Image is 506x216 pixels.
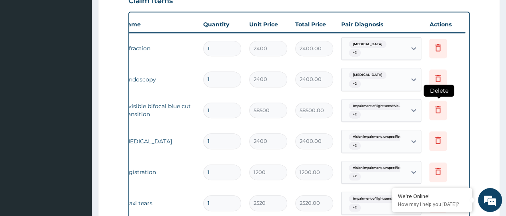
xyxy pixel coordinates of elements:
th: Unit Price [245,16,291,32]
span: + 2 [349,142,361,150]
span: [MEDICAL_DATA] [349,71,386,79]
td: maxi tears [119,195,199,211]
p: How may I help you today? [398,201,466,208]
div: We're Online! [398,192,466,200]
td: registration [119,164,199,180]
td: refraction [119,40,199,56]
img: d_794563401_company_1708531726252_794563401 [15,40,32,60]
th: Name [119,16,199,32]
th: Quantity [199,16,245,32]
th: Pair Diagnosis [337,16,425,32]
span: Delete [424,85,454,97]
span: + 2 [349,80,361,88]
span: + 2 [349,204,361,212]
span: + 2 [349,111,361,119]
span: Impairment of light sensitivit... [349,102,405,110]
span: Vision impairment, unspecified [349,164,406,172]
th: Actions [425,16,465,32]
span: + 2 [349,49,361,57]
span: + 2 [349,172,361,180]
span: Vision impairment, unspecified [349,133,406,141]
td: invisible bifocal blue cut transition [119,98,199,122]
textarea: Type your message and hit 'Enter' [4,137,152,165]
div: Minimize live chat window [131,4,150,23]
span: [MEDICAL_DATA] [349,40,386,48]
div: Chat with us now [42,45,134,55]
span: We're online! [46,60,110,141]
td: fundoscopy [119,71,199,87]
td: [MEDICAL_DATA] [119,133,199,149]
span: Impairment of light sensitivit... [349,195,405,203]
th: Total Price [291,16,337,32]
